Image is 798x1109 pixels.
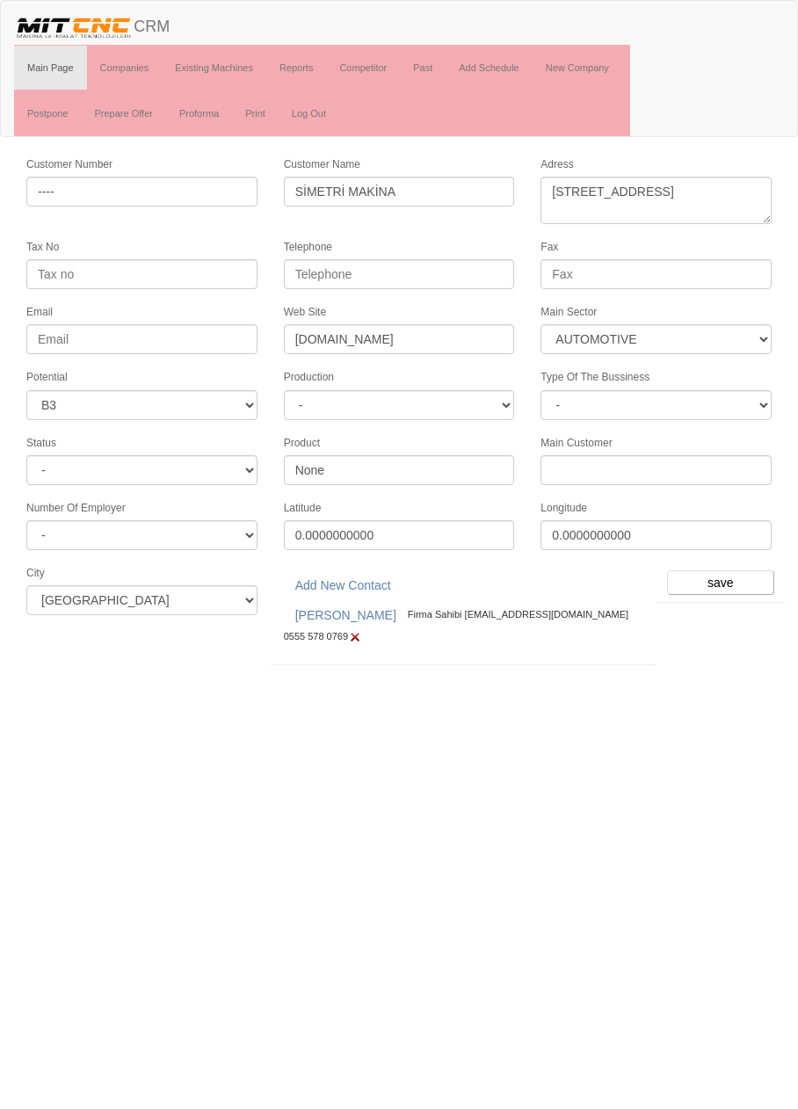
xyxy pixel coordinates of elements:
[26,324,258,354] input: Email
[326,46,400,90] a: Competitor
[284,324,515,354] input: Web site
[540,501,587,516] label: Longitude
[348,630,362,644] img: Edit
[26,240,59,255] label: Tax No
[279,91,339,135] a: Log Out
[26,259,258,289] input: Tax no
[284,370,334,385] label: Production
[284,600,643,644] div: Firma Sahibi [EMAIL_ADDRESS][DOMAIN_NAME] 0555 578 0769
[540,157,573,172] label: Adress
[400,46,446,90] a: Past
[540,177,772,224] textarea: [STREET_ADDRESS]
[540,240,558,255] label: Fax
[540,305,597,320] label: Main Sector
[446,46,533,90] a: Add Schedule
[14,46,87,90] a: Main Page
[26,436,56,451] label: Status
[540,370,649,385] label: Type Of The Bussiness
[284,501,322,516] label: Latitude
[166,91,232,135] a: Proforma
[26,501,126,516] label: Number Of Employer
[540,259,772,289] input: Fax
[284,240,332,255] label: Telephone
[26,370,68,385] label: Potential
[540,436,612,451] label: Main Customer
[14,91,81,135] a: Postpone
[26,177,258,207] input: Customer No
[87,46,163,90] a: Companies
[667,570,774,595] input: save
[81,91,165,135] a: Prepare Offer
[284,177,515,207] input: Customer Name
[266,46,327,90] a: Reports
[162,46,266,90] a: Existing Machines
[26,566,45,581] label: City
[14,14,134,40] img: header.png
[284,570,403,600] a: Add New Contact
[284,259,515,289] input: Telephone
[284,600,408,630] a: [PERSON_NAME]
[26,305,53,320] label: Email
[284,305,326,320] label: Web Site
[284,436,320,451] label: Product
[533,46,622,90] a: New Company
[26,157,112,172] label: Customer Number
[284,157,360,172] label: Customer Name
[232,91,279,135] a: Print
[1,1,183,45] a: CRM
